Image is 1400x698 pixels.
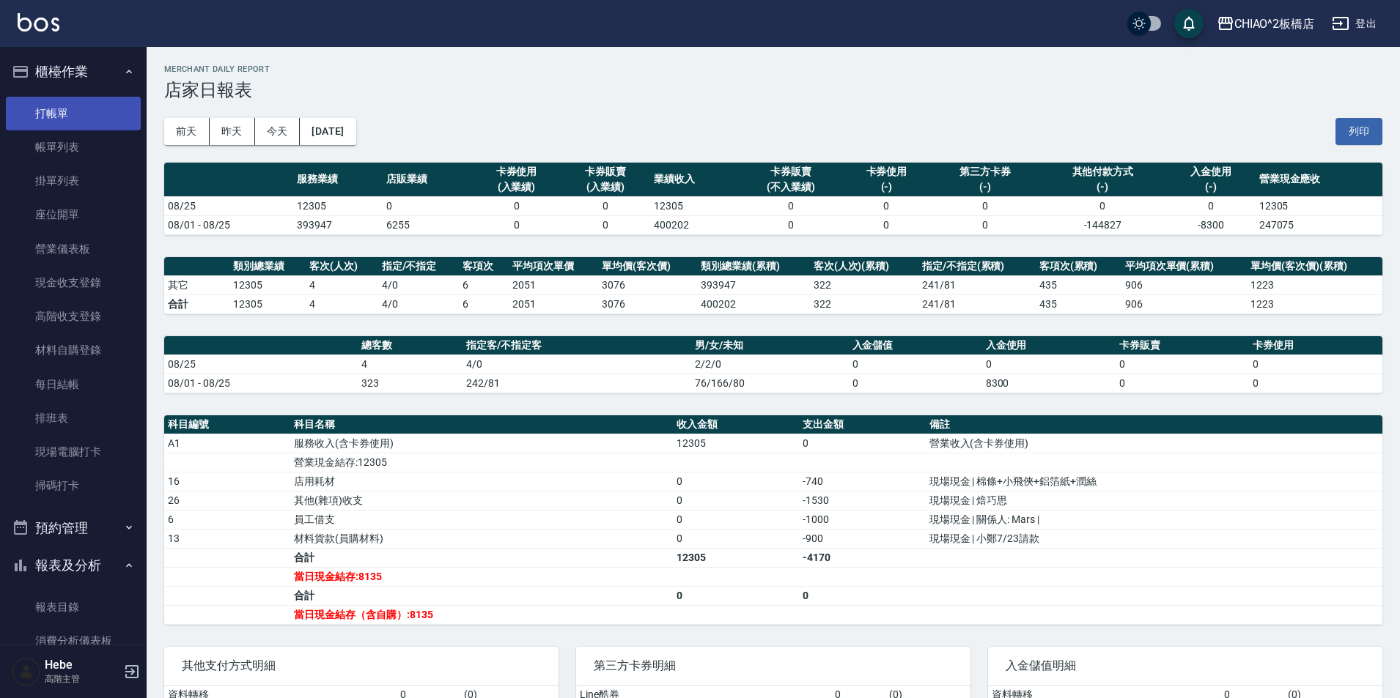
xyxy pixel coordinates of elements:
[255,118,301,145] button: 今天
[164,80,1382,100] h3: 店家日報表
[799,472,925,491] td: -740
[463,336,691,355] th: 指定客/不指定客
[472,196,561,215] td: 0
[6,164,141,198] a: 掛單列表
[1170,179,1252,195] div: (-)
[561,215,650,234] td: 0
[463,354,691,374] td: 4/0
[931,196,1039,215] td: 0
[673,548,799,567] td: 12305
[740,196,842,215] td: 0
[164,434,290,453] td: A1
[1249,374,1382,393] td: 0
[673,491,799,510] td: 0
[164,491,290,510] td: 26
[229,294,306,313] td: 12305
[1166,215,1256,234] td: -8300
[849,336,982,355] th: 入金儲值
[293,215,383,234] td: 393947
[164,196,293,215] td: 08/25
[743,164,839,179] div: 卡券販賣
[697,294,809,313] td: 400202
[290,510,673,529] td: 員工借支
[164,257,1382,314] table: a dense table
[164,510,290,529] td: 6
[918,294,1036,313] td: 241/81
[849,374,982,393] td: 0
[926,491,1382,510] td: 現場現金 | 焙巧思
[1036,275,1121,294] td: 435
[290,567,673,586] td: 當日現金結存:8135
[383,215,472,234] td: 6255
[164,354,358,374] td: 08/25
[673,510,799,529] td: 0
[1234,15,1315,33] div: CHIAO^2板橋店
[164,64,1382,74] h2: Merchant Daily Report
[1335,118,1382,145] button: 列印
[210,118,255,145] button: 昨天
[673,415,799,434] th: 收入金額
[1174,9,1204,38] button: save
[926,415,1382,434] th: 備註
[45,672,119,686] p: 高階主管
[1043,164,1163,179] div: 其他付款方式
[799,510,925,529] td: -1000
[849,354,982,374] td: 0
[799,491,925,510] td: -1530
[1121,275,1248,294] td: 906
[463,374,691,393] td: 242/81
[982,374,1116,393] td: 8300
[164,472,290,491] td: 16
[6,300,141,333] a: 高階收支登錄
[810,294,918,313] td: 322
[6,509,141,547] button: 預約管理
[472,215,561,234] td: 0
[6,97,141,130] a: 打帳單
[6,590,141,624] a: 報表目錄
[476,179,558,195] div: (入業績)
[1116,336,1249,355] th: 卡券販賣
[290,434,673,453] td: 服務收入(含卡券使用)
[6,401,141,435] a: 排班表
[810,275,918,294] td: 322
[673,529,799,548] td: 0
[1036,257,1121,276] th: 客項次(累積)
[383,163,472,197] th: 店販業績
[1249,336,1382,355] th: 卡券使用
[1166,196,1256,215] td: 0
[509,257,598,276] th: 平均項次單價
[810,257,918,276] th: 客次(人次)(累積)
[918,275,1036,294] td: 241 / 81
[45,658,119,672] h5: Hebe
[594,658,953,673] span: 第三方卡券明細
[799,529,925,548] td: -900
[1256,163,1382,197] th: 營業現金應收
[164,294,229,313] td: 合計
[509,294,598,313] td: 2051
[182,658,541,673] span: 其他支付方式明細
[1247,294,1382,313] td: 1223
[6,130,141,164] a: 帳單列表
[1256,215,1382,234] td: 247075
[459,275,509,294] td: 6
[650,196,740,215] td: 12305
[164,275,229,294] td: 其它
[229,257,306,276] th: 類別總業績
[6,53,141,91] button: 櫃檯作業
[383,196,472,215] td: 0
[6,546,141,584] button: 報表及分析
[378,294,460,313] td: 4/0
[6,469,141,502] a: 掃碼打卡
[459,294,509,313] td: 6
[564,179,646,195] div: (入業績)
[378,275,460,294] td: 4 / 0
[1249,354,1382,374] td: 0
[6,232,141,266] a: 營業儀表板
[799,415,925,434] th: 支出金額
[358,374,463,393] td: 323
[164,118,210,145] button: 前天
[1006,658,1365,673] span: 入金儲值明細
[358,354,463,374] td: 4
[6,624,141,658] a: 消費分析儀表板
[164,529,290,548] td: 13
